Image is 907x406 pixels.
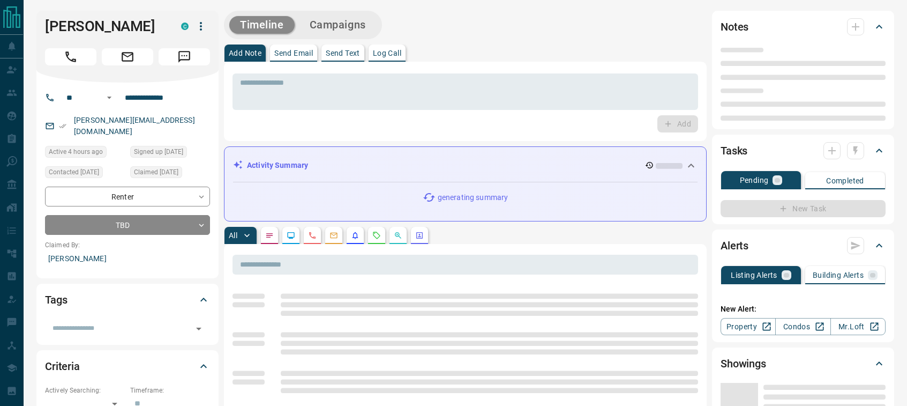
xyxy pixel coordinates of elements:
[229,232,237,239] p: All
[721,237,748,254] h2: Alerts
[721,142,747,159] h2: Tasks
[731,271,777,279] p: Listing Alerts
[721,18,748,35] h2: Notes
[775,318,830,335] a: Condos
[45,291,67,308] h2: Tags
[721,351,886,377] div: Showings
[721,355,766,372] h2: Showings
[134,146,183,157] span: Signed up [DATE]
[229,16,295,34] button: Timeline
[181,23,189,30] div: condos.ca
[130,166,210,181] div: Tue Aug 17 2021
[329,231,338,240] svg: Emails
[394,231,402,240] svg: Opportunities
[721,138,886,164] div: Tasks
[45,48,96,65] span: Call
[59,122,66,130] svg: Email Verified
[45,18,165,35] h1: [PERSON_NAME]
[134,167,178,178] span: Claimed [DATE]
[45,353,210,379] div: Criteria
[233,156,698,175] div: Activity Summary
[45,146,125,161] div: Sun Sep 14 2025
[351,231,359,240] svg: Listing Alerts
[721,233,886,259] div: Alerts
[438,192,508,203] p: generating summary
[287,231,295,240] svg: Lead Browsing Activity
[45,287,210,313] div: Tags
[721,14,886,40] div: Notes
[49,146,103,157] span: Active 4 hours ago
[49,167,99,178] span: Contacted [DATE]
[813,271,864,279] p: Building Alerts
[159,48,210,65] span: Message
[102,48,153,65] span: Email
[274,49,313,57] p: Send Email
[830,318,886,335] a: Mr.Loft
[308,231,317,240] svg: Calls
[326,49,360,57] p: Send Text
[45,166,125,181] div: Fri Sep 12 2025
[721,318,776,335] a: Property
[130,386,210,395] p: Timeframe:
[299,16,377,34] button: Campaigns
[721,304,886,315] p: New Alert:
[45,187,210,206] div: Renter
[373,49,401,57] p: Log Call
[74,116,195,136] a: [PERSON_NAME][EMAIL_ADDRESS][DOMAIN_NAME]
[45,386,125,395] p: Actively Searching:
[415,231,424,240] svg: Agent Actions
[247,160,308,171] p: Activity Summary
[103,91,116,104] button: Open
[229,49,261,57] p: Add Note
[45,358,80,375] h2: Criteria
[826,177,864,184] p: Completed
[372,231,381,240] svg: Requests
[45,250,210,268] p: [PERSON_NAME]
[45,215,210,235] div: TBD
[191,321,206,336] button: Open
[130,146,210,161] div: Tue Aug 17 2021
[740,176,769,184] p: Pending
[45,240,210,250] p: Claimed By:
[265,231,274,240] svg: Notes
